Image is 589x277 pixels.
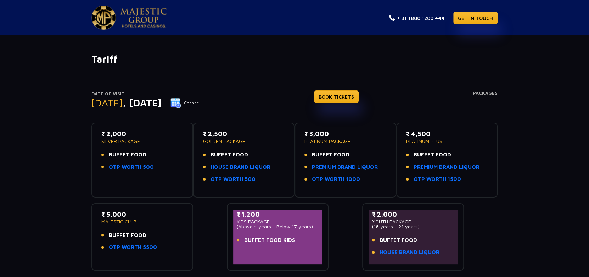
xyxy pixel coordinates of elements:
[211,163,270,171] a: HOUSE BRAND LIQUOR
[453,12,498,24] a: GET IN TOUCH
[304,129,386,139] p: ₹ 3,000
[203,129,285,139] p: ₹ 2,500
[123,97,162,109] span: , [DATE]
[406,129,488,139] p: ₹ 4,500
[91,90,200,98] p: Date of Visit
[380,236,417,244] span: BUFFET FOOD
[109,231,146,239] span: BUFFET FOOD
[211,151,248,159] span: BUFFET FOOD
[473,90,498,116] h4: Packages
[406,139,488,144] p: PLATINUM PLUS
[380,248,439,256] a: HOUSE BRAND LIQUOR
[101,139,183,144] p: SILVER PACKAGE
[109,163,154,171] a: OTP WORTH 500
[120,8,167,28] img: Majestic Pride
[109,243,157,251] a: OTP WORTH 5500
[203,139,285,144] p: GOLDEN PACKAGE
[101,210,183,219] p: ₹ 5,000
[91,6,116,30] img: Majestic Pride
[314,90,359,103] a: BOOK TICKETS
[312,175,360,183] a: OTP WORTH 1000
[312,151,349,159] span: BUFFET FOOD
[414,151,451,159] span: BUFFET FOOD
[312,163,378,171] a: PREMIUM BRAND LIQUOR
[237,210,319,219] p: ₹ 1,200
[304,139,386,144] p: PLATINUM PACKAGE
[237,219,319,224] p: KIDS PACKAGE
[91,97,123,109] span: [DATE]
[372,219,454,224] p: YOUTH PACKAGE
[101,129,183,139] p: ₹ 2,000
[211,175,256,183] a: OTP WORTH 500
[372,224,454,229] p: (18 years - 21 years)
[109,151,146,159] span: BUFFET FOOD
[101,219,183,224] p: MAJESTIC CLUB
[372,210,454,219] p: ₹ 2,000
[414,163,479,171] a: PREMIUM BRAND LIQUOR
[414,175,461,183] a: OTP WORTH 1500
[237,224,319,229] p: (Above 4 years - Below 17 years)
[389,14,444,22] a: + 91 1800 1200 444
[170,97,200,109] button: Change
[91,53,498,65] h1: Tariff
[244,236,295,244] span: BUFFET FOOD KIDS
